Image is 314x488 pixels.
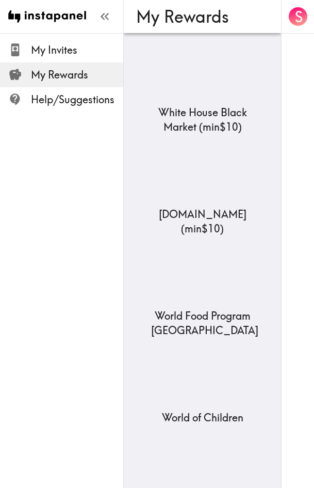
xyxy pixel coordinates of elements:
[151,207,254,236] p: [DOMAIN_NAME] ( min $10 )
[151,411,254,425] p: World of Children
[31,68,123,82] span: My Rewards
[31,43,123,57] span: My Invites
[151,309,254,338] p: World Food Program [GEOGRAPHIC_DATA]
[288,6,308,27] button: S
[31,92,123,107] span: Help/Suggestions
[151,244,254,338] a: World Food Program USAWorld Food Program [GEOGRAPHIC_DATA]
[151,143,254,236] a: Wayfair.com[DOMAIN_NAME] (min$10)
[151,346,254,425] a: World of ChildrenWorld of Children
[136,7,260,26] h3: My Rewards
[151,41,254,134] a: White House Black MarketWhite House Black Market (min$10)
[151,105,254,134] p: White House Black Market ( min $10 )
[295,8,303,26] span: S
